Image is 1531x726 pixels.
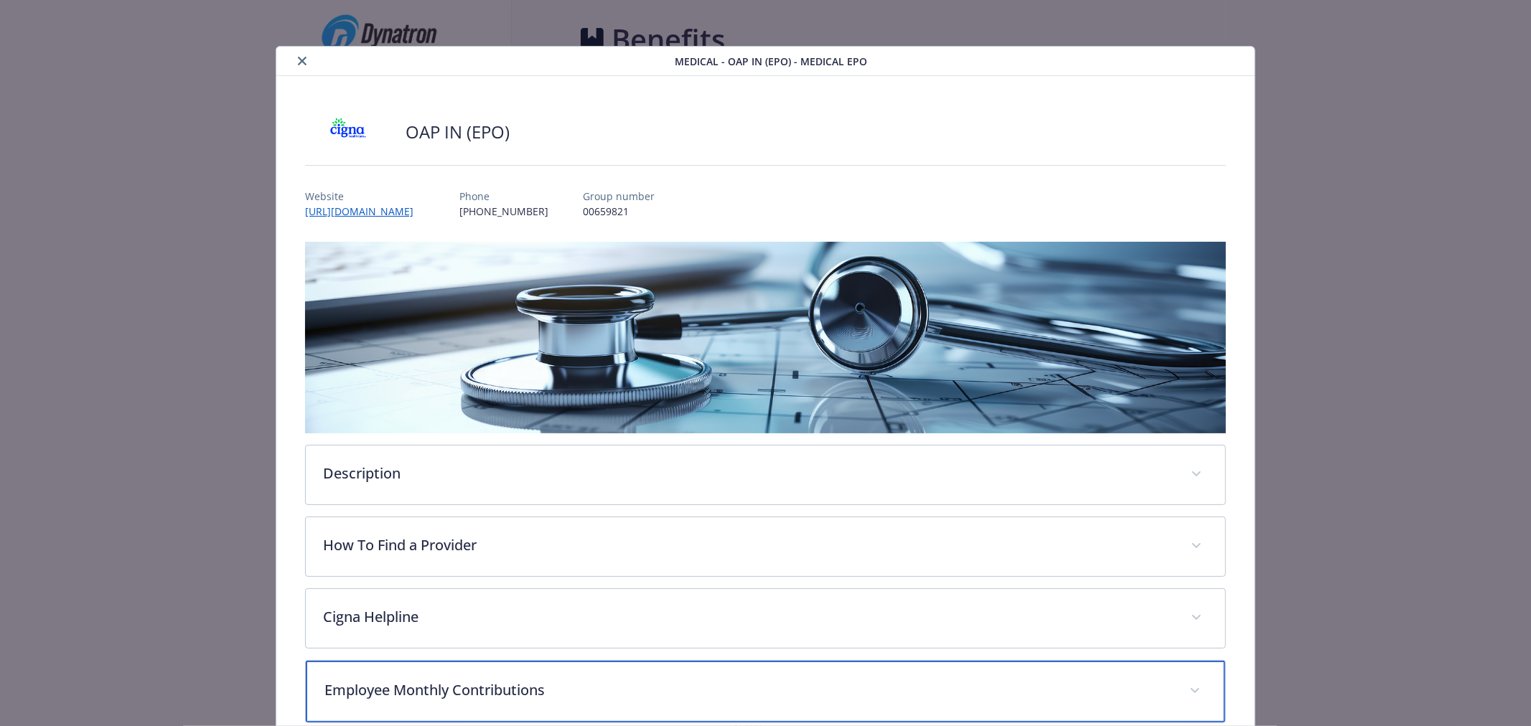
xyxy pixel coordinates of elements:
a: [URL][DOMAIN_NAME] [305,204,425,218]
p: How To Find a Provider [323,534,1174,556]
p: Cigna Helpline [323,606,1174,628]
p: Phone [459,189,548,204]
span: Medical - OAP IN (EPO) - Medical EPO [675,54,868,69]
div: Employee Monthly Contributions [306,661,1225,722]
p: Employee Monthly Contributions [324,679,1172,701]
div: Cigna Helpline [306,589,1225,648]
img: banner [305,242,1226,433]
p: [PHONE_NUMBER] [459,204,548,219]
p: 00659821 [583,204,655,219]
p: Website [305,189,425,204]
button: close [294,52,311,70]
h2: OAP IN (EPO) [406,120,510,144]
p: Description [323,463,1174,484]
div: Description [306,445,1225,504]
p: Group number [583,189,655,204]
div: How To Find a Provider [306,517,1225,576]
img: CIGNA [305,110,391,154]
